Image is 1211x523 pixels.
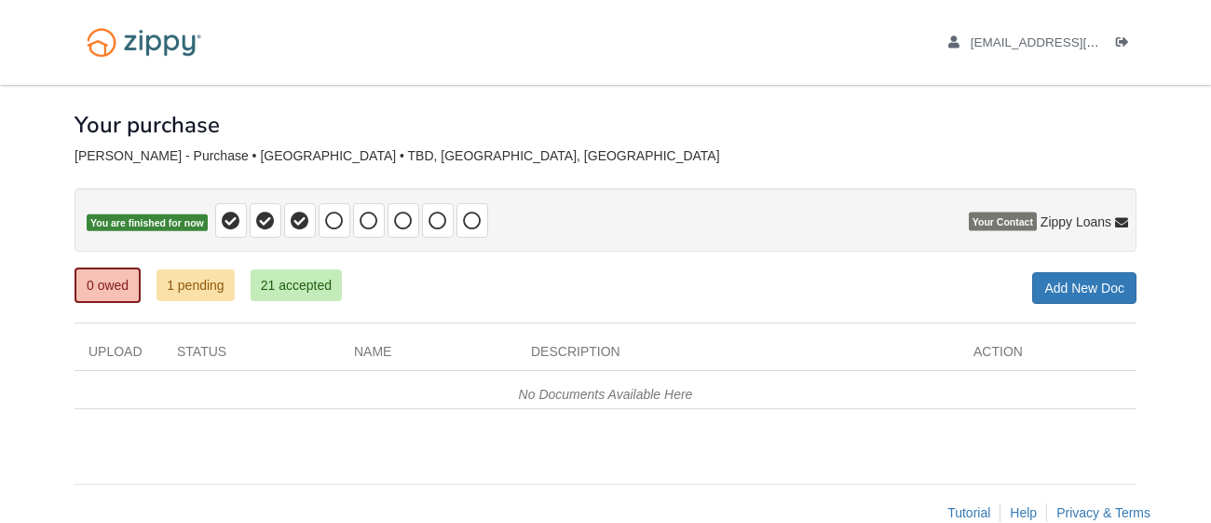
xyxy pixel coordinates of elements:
div: Description [517,342,959,370]
a: Log out [1116,35,1136,54]
em: No Documents Available Here [519,387,693,402]
span: tiassmith@hotmail.com [971,35,1184,49]
div: Name [340,342,517,370]
a: Help [1010,505,1037,520]
span: Your Contact [969,213,1037,231]
a: edit profile [948,35,1184,54]
a: 0 owed [75,268,141,303]
div: Upload [75,342,163,370]
a: Tutorial [947,505,990,520]
img: Logo [75,19,213,66]
a: Add New Doc [1032,272,1136,304]
a: Privacy & Terms [1056,505,1150,520]
span: You are finished for now [87,214,208,232]
a: 21 accepted [251,269,342,301]
a: 1 pending [156,269,235,301]
div: Action [959,342,1136,370]
h1: Your purchase [75,113,220,137]
div: Status [163,342,340,370]
span: Zippy Loans [1041,213,1111,231]
div: [PERSON_NAME] - Purchase • [GEOGRAPHIC_DATA] • TBD, [GEOGRAPHIC_DATA], [GEOGRAPHIC_DATA] [75,148,1136,164]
